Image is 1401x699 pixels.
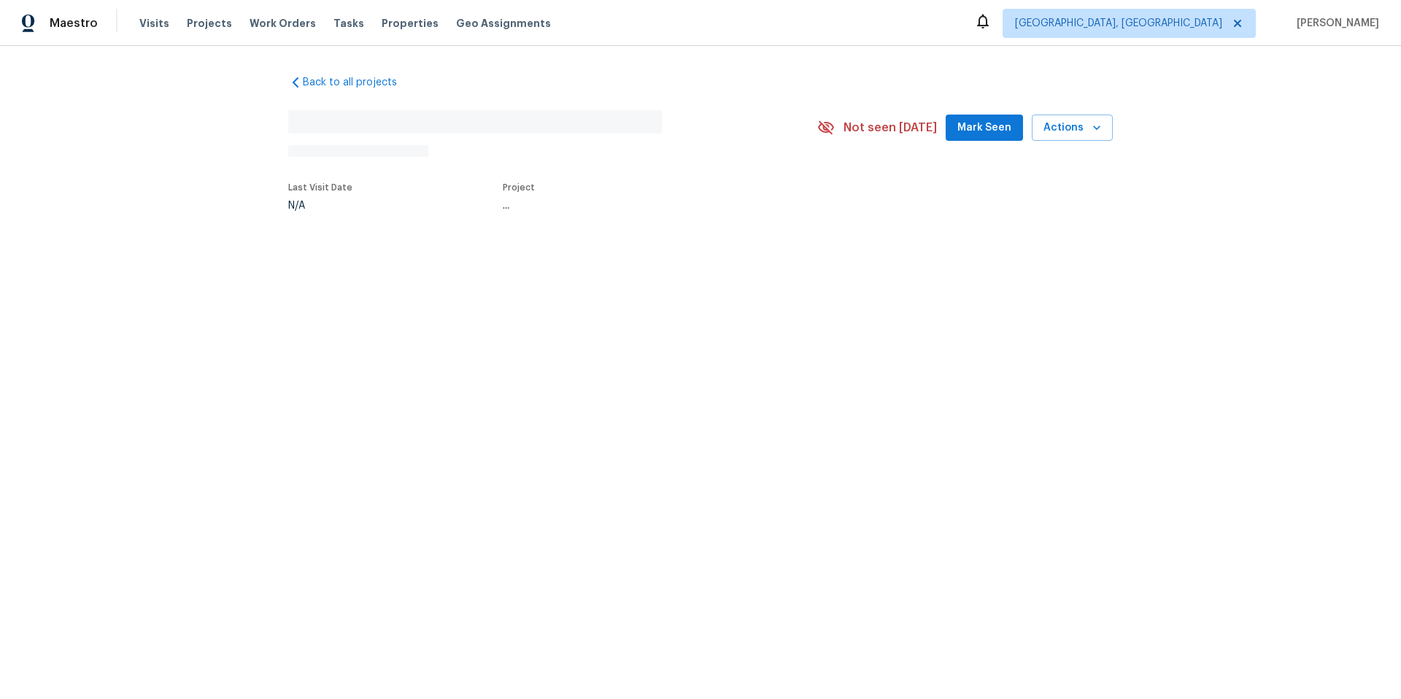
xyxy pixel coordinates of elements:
[456,16,551,31] span: Geo Assignments
[288,201,352,211] div: N/A
[187,16,232,31] span: Projects
[288,183,352,192] span: Last Visit Date
[503,183,535,192] span: Project
[50,16,98,31] span: Maestro
[250,16,316,31] span: Work Orders
[333,18,364,28] span: Tasks
[957,119,1011,137] span: Mark Seen
[503,201,783,211] div: ...
[1043,119,1101,137] span: Actions
[139,16,169,31] span: Visits
[288,75,428,90] a: Back to all projects
[1291,16,1379,31] span: [PERSON_NAME]
[946,115,1023,142] button: Mark Seen
[1015,16,1222,31] span: [GEOGRAPHIC_DATA], [GEOGRAPHIC_DATA]
[382,16,439,31] span: Properties
[844,120,937,135] span: Not seen [DATE]
[1032,115,1113,142] button: Actions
